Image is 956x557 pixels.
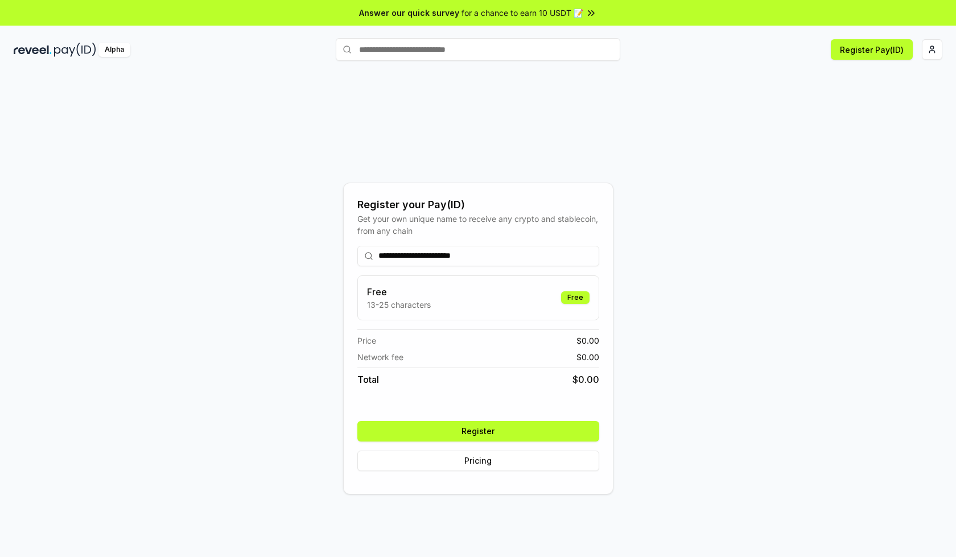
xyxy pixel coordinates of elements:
span: Total [357,373,379,386]
div: Get your own unique name to receive any crypto and stablecoin, from any chain [357,213,599,237]
span: $ 0.00 [572,373,599,386]
div: Free [561,291,590,304]
button: Register [357,421,599,442]
h3: Free [367,285,431,299]
button: Pricing [357,451,599,471]
span: Price [357,335,376,346]
span: $ 0.00 [576,335,599,346]
span: Answer our quick survey [359,7,459,19]
div: Register your Pay(ID) [357,197,599,213]
img: reveel_dark [14,43,52,57]
button: Register Pay(ID) [831,39,913,60]
span: for a chance to earn 10 USDT 📝 [461,7,583,19]
div: Alpha [98,43,130,57]
span: Network fee [357,351,403,363]
p: 13-25 characters [367,299,431,311]
img: pay_id [54,43,96,57]
span: $ 0.00 [576,351,599,363]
